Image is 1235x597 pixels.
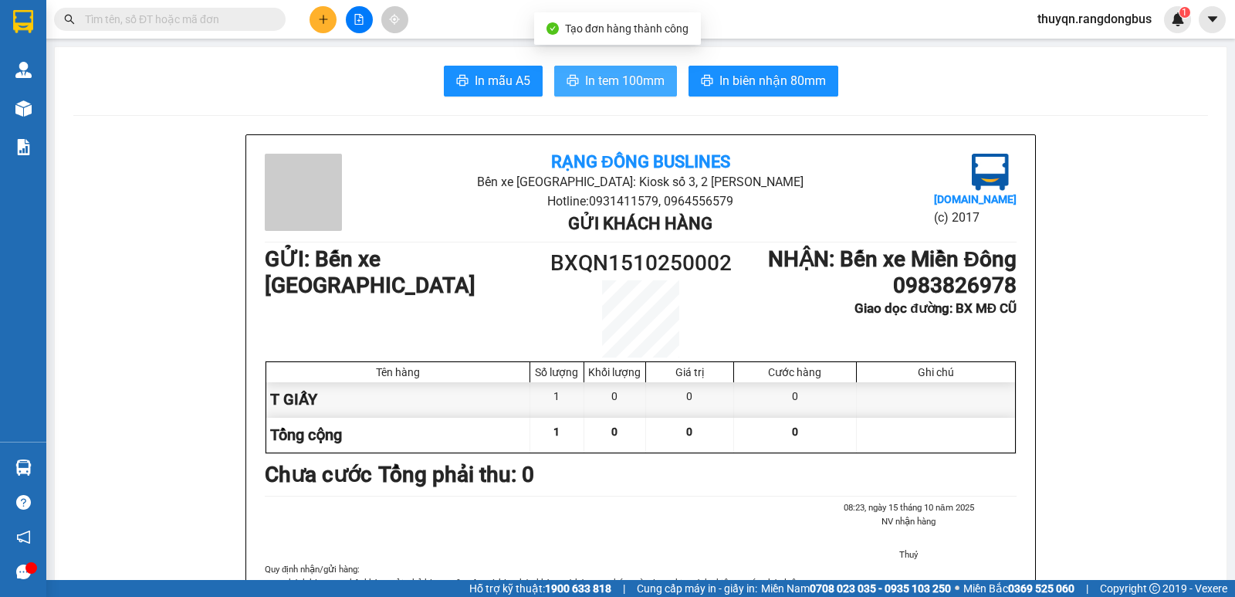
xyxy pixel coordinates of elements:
[554,66,677,97] button: printerIn tem 100mm
[390,172,891,192] li: Bến xe [GEOGRAPHIC_DATA]: Kiosk số 3, 2 [PERSON_NAME]
[861,366,1011,378] div: Ghi chú
[963,580,1074,597] span: Miền Bắc
[13,10,33,33] img: logo-vxr
[16,530,31,544] span: notification
[64,14,75,25] span: search
[734,382,857,417] div: 0
[378,462,534,487] b: Tổng phải thu: 0
[735,273,1017,299] h1: 0983826978
[1086,580,1088,597] span: |
[585,71,665,90] span: In tem 100mm
[1025,9,1164,29] span: thuyqn.rangdongbus
[551,152,730,171] b: Rạng Đông Buslines
[588,366,641,378] div: Khối lượng
[546,246,735,280] h1: BXQN1510250002
[761,580,951,597] span: Miền Nam
[15,100,32,117] img: warehouse-icon
[390,192,891,211] li: Hotline: 0931411579, 0964556579
[1179,7,1190,18] sup: 1
[270,366,526,378] div: Tên hàng
[801,514,1017,528] li: NV nhận hàng
[738,366,852,378] div: Cước hàng
[568,214,712,233] b: Gửi khách hàng
[16,565,31,579] span: message
[444,66,543,97] button: printerIn mẫu A5
[1206,12,1220,26] span: caret-down
[650,366,729,378] div: Giá trị
[270,426,342,444] span: Tổng cộng
[546,22,559,35] span: check-circle
[475,71,530,90] span: In mẫu A5
[1149,583,1160,594] span: copyright
[354,14,364,25] span: file-add
[934,208,1017,227] li: (c) 2017
[719,71,826,90] span: In biên nhận 80mm
[181,50,305,72] div: 0906231706
[689,66,838,97] button: printerIn biên nhận 80mm
[553,426,560,438] span: 1
[934,193,1017,205] b: [DOMAIN_NAME]
[801,500,1017,514] li: 08:23, ngày 15 tháng 10 năm 2025
[15,139,32,155] img: solution-icon
[181,80,203,97] span: DĐ:
[534,366,580,378] div: Số lượng
[810,582,951,595] strong: 0708 023 035 - 0935 103 250
[381,6,408,33] button: aim
[469,580,611,597] span: Hỗ trợ kỹ thuật:
[16,495,31,510] span: question-circle
[389,14,400,25] span: aim
[611,426,617,438] span: 0
[565,22,689,35] span: Tạo đơn hàng thành công
[972,154,1009,191] img: logo.jpg
[265,462,372,487] b: Chưa cước
[530,382,584,417] div: 1
[181,15,218,31] span: Nhận:
[265,246,475,298] b: GỬI : Bến xe [GEOGRAPHIC_DATA]
[13,13,170,50] div: Bến xe [GEOGRAPHIC_DATA]
[15,460,32,476] img: warehouse-icon
[545,582,611,595] strong: 1900 633 818
[686,426,692,438] span: 0
[567,74,579,89] span: printer
[637,580,757,597] span: Cung cấp máy in - giấy in:
[280,576,1017,590] li: Khách hàng cam kết không gửi, chở hàng quốc cấm và hàng hóa không có hóa đơn chứng từ và tự chịu ...
[955,585,959,592] span: ⚪️
[801,548,1017,561] li: Thuỷ
[181,72,275,126] span: BX MĐ CŨ
[15,62,32,78] img: warehouse-icon
[792,426,798,438] span: 0
[181,13,305,50] div: Bến xe Miền Đông
[701,74,713,89] span: printer
[346,6,373,33] button: file-add
[646,382,734,417] div: 0
[85,11,267,28] input: Tìm tên, số ĐT hoặc mã đơn
[1182,7,1187,18] span: 1
[1171,12,1185,26] img: icon-new-feature
[266,382,530,417] div: T GIẤY
[854,300,1017,316] b: Giao dọc đường: BX MĐ CŨ
[584,382,646,417] div: 0
[1199,6,1226,33] button: caret-down
[318,14,329,25] span: plus
[310,6,337,33] button: plus
[13,15,37,31] span: Gửi:
[1008,582,1074,595] strong: 0369 525 060
[768,246,1017,272] b: NHẬN : Bến xe Miền Đông
[456,74,469,89] span: printer
[623,580,625,597] span: |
